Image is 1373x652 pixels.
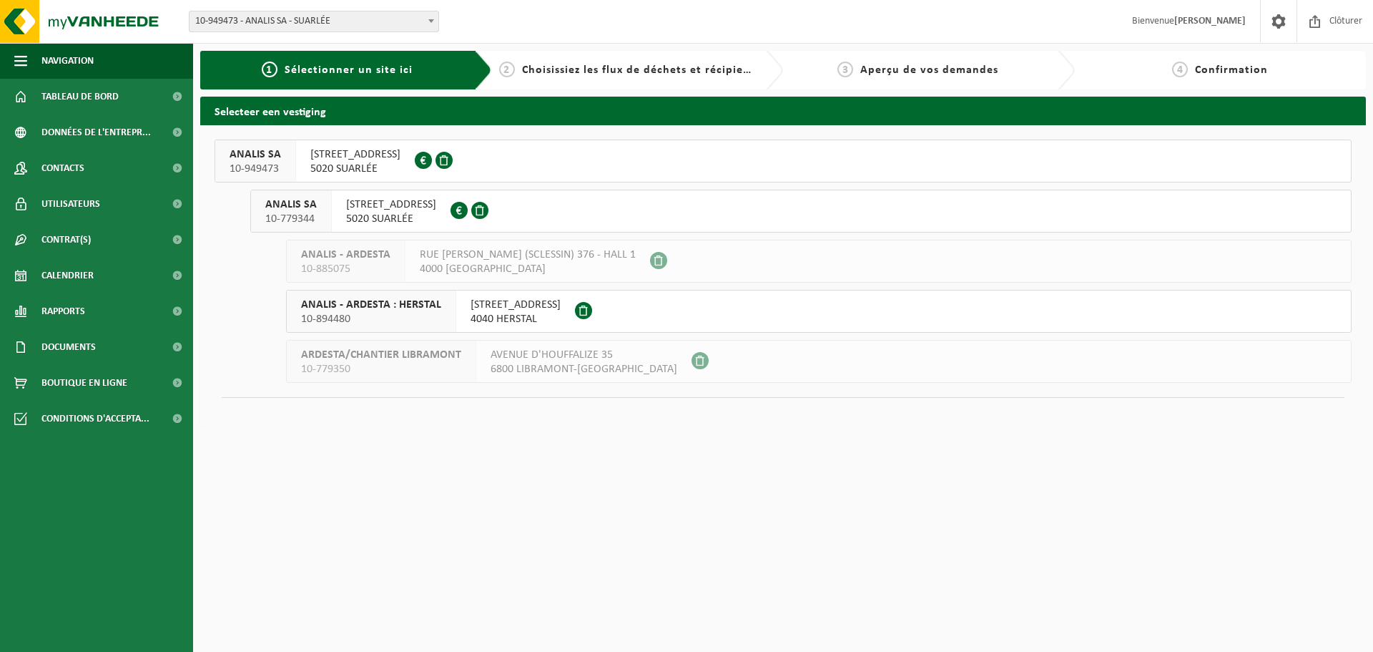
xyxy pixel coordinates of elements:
span: Contacts [41,150,84,186]
span: Calendrier [41,258,94,293]
span: [STREET_ADDRESS] [310,147,400,162]
span: Sélectionner un site ici [285,64,413,76]
span: Tableau de bord [41,79,119,115]
span: Choisissiez les flux de déchets et récipients [522,64,760,76]
span: 10-885075 [301,262,390,276]
span: 10-894480 [301,312,441,326]
span: Confirmation [1195,64,1268,76]
span: 1 [262,62,277,77]
span: 6800 LIBRAMONT-[GEOGRAPHIC_DATA] [491,362,677,376]
span: 10-779344 [265,212,317,226]
span: Conditions d'accepta... [41,401,149,437]
button: ANALIS SA 10-779344 [STREET_ADDRESS]5020 SUARLÉE [250,190,1352,233]
span: 3 [837,62,853,77]
strong: [PERSON_NAME] [1174,16,1246,26]
span: [STREET_ADDRESS] [346,198,436,212]
span: ANALIS SA [230,147,281,162]
span: 4000 [GEOGRAPHIC_DATA] [420,262,636,276]
span: RUE [PERSON_NAME] (SCLESSIN) 376 - HALL 1 [420,248,636,262]
span: Rapports [41,293,85,329]
span: 4040 HERSTAL [471,312,561,326]
span: 2 [499,62,515,77]
span: 4 [1172,62,1188,77]
span: [STREET_ADDRESS] [471,298,561,312]
span: 10-779350 [301,362,461,376]
span: Données de l'entrepr... [41,115,151,150]
span: 5020 SUARLÉE [346,212,436,226]
button: ANALIS SA 10-949473 [STREET_ADDRESS]5020 SUARLÉE [215,140,1352,183]
span: Boutique en ligne [41,365,127,401]
span: 5020 SUARLÉE [310,162,400,176]
span: 10-949473 [230,162,281,176]
span: ANALIS - ARDESTA [301,248,390,262]
span: ANALIS - ARDESTA : HERSTAL [301,298,441,312]
span: AVENUE D'HOUFFALIZE 35 [491,348,677,362]
span: Documents [41,329,96,365]
span: Aperçu de vos demandes [860,64,998,76]
button: ANALIS - ARDESTA : HERSTAL 10-894480 [STREET_ADDRESS]4040 HERSTAL [286,290,1352,333]
span: 10-949473 - ANALIS SA - SUARLÉE [189,11,439,32]
span: ANALIS SA [265,198,317,212]
span: Contrat(s) [41,222,91,258]
span: Utilisateurs [41,186,100,222]
span: Navigation [41,43,94,79]
span: 10-949473 - ANALIS SA - SUARLÉE [190,11,438,31]
span: ARDESTA/CHANTIER LIBRAMONT [301,348,461,362]
h2: Selecteer een vestiging [200,97,1366,125]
